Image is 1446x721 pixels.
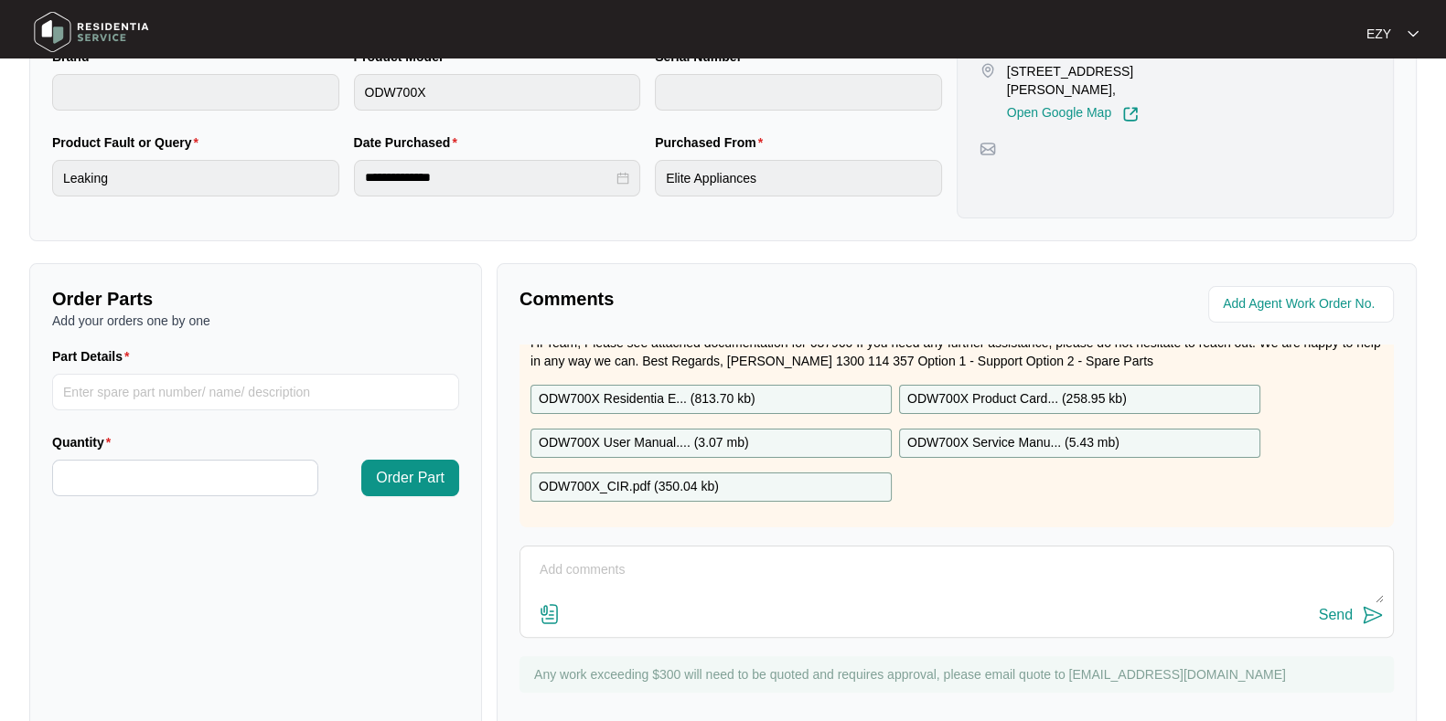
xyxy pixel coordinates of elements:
[655,160,942,196] input: Purchased From
[1408,29,1419,38] img: dropdown arrow
[1319,603,1384,628] button: Send
[52,133,206,152] label: Product Fault or Query
[530,334,1383,370] p: Hi Team, Please see attached documentation for 637960 If you need any further assistance, please ...
[52,374,459,410] input: Part Details
[52,74,339,111] input: Brand
[1366,25,1391,43] p: EZY
[52,347,137,366] label: Part Details
[519,286,944,312] p: Comments
[376,467,445,489] span: Order Part
[52,433,118,451] label: Quantity
[52,312,459,330] p: Add your orders one by one
[1122,106,1139,122] img: Link-External
[27,5,155,59] img: residentia service logo
[354,133,465,152] label: Date Purchased
[539,477,719,497] p: ODW700X_CIR.pdf ( 350.04 kb )
[1223,293,1383,315] input: Add Agent Work Order No.
[907,389,1127,409] p: ODW700X Product Card... ( 258.95 kb )
[907,433,1119,453] p: ODW700X Service Manu... ( 5.43 mb )
[980,141,996,157] img: map-pin
[655,133,770,152] label: Purchased From
[361,460,459,496] button: Order Part
[539,433,749,453] p: ODW700X User Manual.... ( 3.07 mb )
[1319,607,1353,623] div: Send
[52,160,339,196] input: Product Fault or Query
[539,389,755,409] p: ODW700X Residentia E... ( 813.70 kb )
[53,461,317,495] input: Quantity
[365,168,614,187] input: Date Purchased
[1362,604,1384,626] img: send-icon.svg
[655,74,942,111] input: Serial Number
[1007,62,1208,99] p: [STREET_ADDRESS][PERSON_NAME],
[52,286,459,312] p: Order Parts
[980,62,996,79] img: map-pin
[539,603,561,625] img: file-attachment-doc.svg
[354,74,641,111] input: Product Model
[1007,106,1139,122] a: Open Google Map
[534,665,1385,684] p: Any work exceeding $300 will need to be quoted and requires approval, please email quote to [EMAI...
